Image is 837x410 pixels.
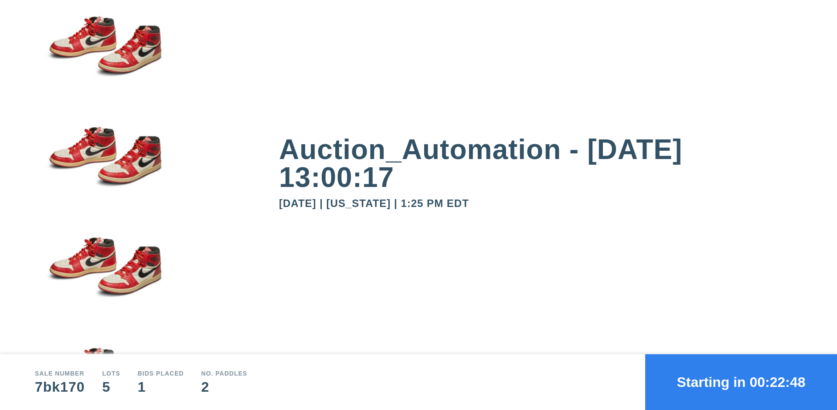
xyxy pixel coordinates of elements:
div: Sale number [35,370,85,376]
img: small [35,221,174,332]
div: 2 [201,380,248,394]
div: Auction_Automation - [DATE] 13:00:17 [279,136,802,191]
div: 1 [138,380,184,394]
div: Lots [102,370,120,376]
div: Bids Placed [138,370,184,376]
div: No. Paddles [201,370,248,376]
div: [DATE] | [US_STATE] | 1:25 PM EDT [279,198,802,209]
div: 7bk170 [35,380,85,394]
img: small [35,111,174,221]
button: Starting in 00:22:48 [645,354,837,410]
div: 5 [102,380,120,394]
